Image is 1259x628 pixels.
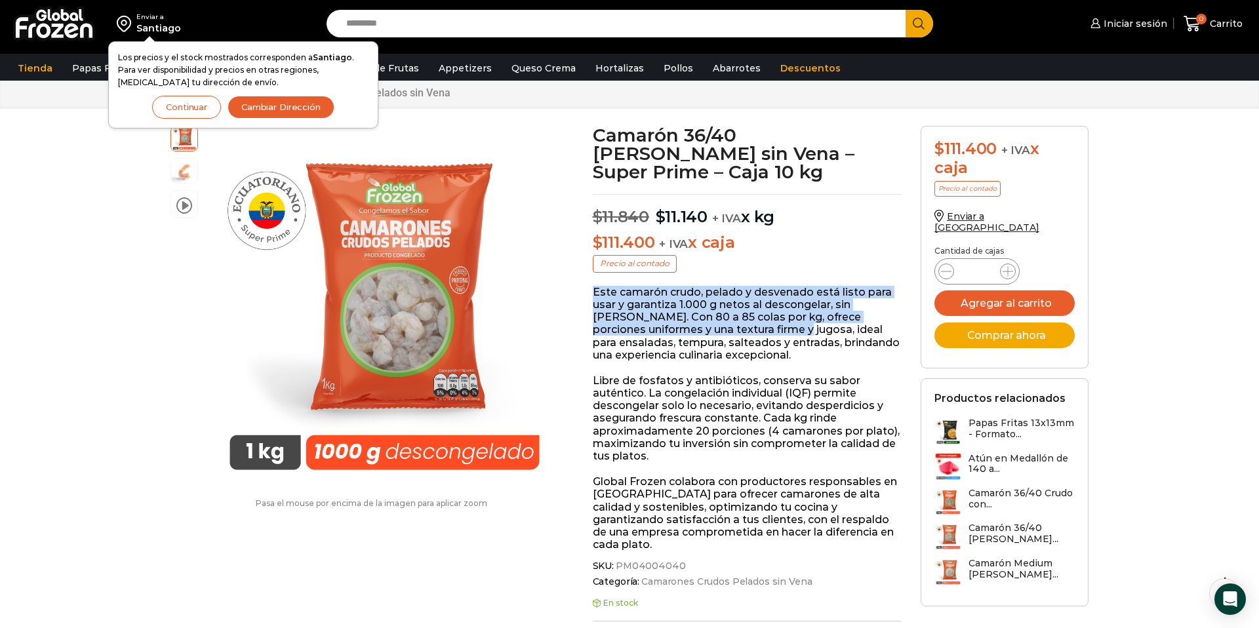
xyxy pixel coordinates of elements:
[205,126,565,486] img: PM04004040
[313,52,352,62] strong: Santiago
[934,181,1001,197] p: Precio al contado
[1196,14,1207,24] span: 0
[969,558,1075,580] h3: Camarón Medium [PERSON_NAME]...
[118,51,369,89] p: Los precios y el stock mostrados corresponden a . Para ver disponibilidad y precios en otras regi...
[117,12,136,35] img: address-field-icon.svg
[934,453,1075,481] a: Atún en Medallón de 140 a...
[170,499,573,508] p: Pasa el mouse por encima de la imagen para aplicar zoom
[934,323,1075,348] button: Comprar ahora
[934,139,997,158] bdi: 111.400
[171,125,197,151] span: PM04004040
[593,560,902,572] span: SKU:
[593,126,902,181] h1: Camarón 36/40 [PERSON_NAME] sin Vena – Super Prime – Caja 10 kg
[934,522,1075,551] a: Camarón 36/40 [PERSON_NAME]...
[11,56,59,81] a: Tienda
[593,286,902,361] p: Este camarón crudo, pelado y desvenado está listo para usar y garantiza 1.000 g netos al desconge...
[934,290,1075,316] button: Agregar al carrito
[934,210,1039,233] a: Enviar a [GEOGRAPHIC_DATA]
[934,558,1075,586] a: Camarón Medium [PERSON_NAME]...
[639,576,812,587] a: Camarones Crudos Pelados sin Vena
[1207,17,1243,30] span: Carrito
[1100,17,1167,30] span: Iniciar sesión
[934,140,1075,178] div: x caja
[934,392,1066,404] h2: Productos relacionados
[593,576,902,587] span: Categoría:
[712,212,741,225] span: + IVA
[593,194,902,227] p: x kg
[432,56,498,81] a: Appetizers
[205,126,565,486] div: 1 / 3
[934,418,1075,446] a: Papas Fritas 13x13mm - Formato...
[1001,144,1030,157] span: + IVA
[656,207,708,226] bdi: 11.140
[593,475,902,551] p: Global Frozen colabora con productores responsables en [GEOGRAPHIC_DATA] para ofrecer camarones d...
[1214,583,1246,615] div: Open Intercom Messenger
[659,237,688,250] span: + IVA
[593,207,649,226] bdi: 11.840
[152,96,221,119] button: Continuar
[593,207,603,226] span: $
[593,599,902,608] p: En stock
[171,159,197,185] span: camaron-sin-cascara
[614,560,686,572] span: PM04004040
[969,488,1075,510] h3: Camarón 36/40 Crudo con...
[965,262,989,281] input: Product quantity
[906,10,933,37] button: Search button
[969,418,1075,440] h3: Papas Fritas 13x13mm - Formato...
[706,56,767,81] a: Abarrotes
[136,22,181,35] div: Santiago
[136,12,181,22] div: Enviar a
[593,233,902,252] p: x caja
[593,255,677,272] p: Precio al contado
[774,56,847,81] a: Descuentos
[934,139,944,158] span: $
[1180,9,1246,39] a: 0 Carrito
[66,56,138,81] a: Papas Fritas
[593,233,603,252] span: $
[1087,10,1167,37] a: Iniciar sesión
[969,453,1075,475] h3: Atún en Medallón de 140 a...
[589,56,650,81] a: Hortalizas
[505,56,582,81] a: Queso Crema
[656,207,666,226] span: $
[934,246,1075,256] p: Cantidad de cajas
[969,522,1075,545] h3: Camarón 36/40 [PERSON_NAME]...
[934,488,1075,516] a: Camarón 36/40 Crudo con...
[657,56,700,81] a: Pollos
[337,56,426,81] a: Pulpa de Frutas
[228,96,334,119] button: Cambiar Dirección
[593,374,902,462] p: Libre de fosfatos y antibióticos, conserva su sabor auténtico. La congelación individual (IQF) pe...
[593,233,655,252] bdi: 111.400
